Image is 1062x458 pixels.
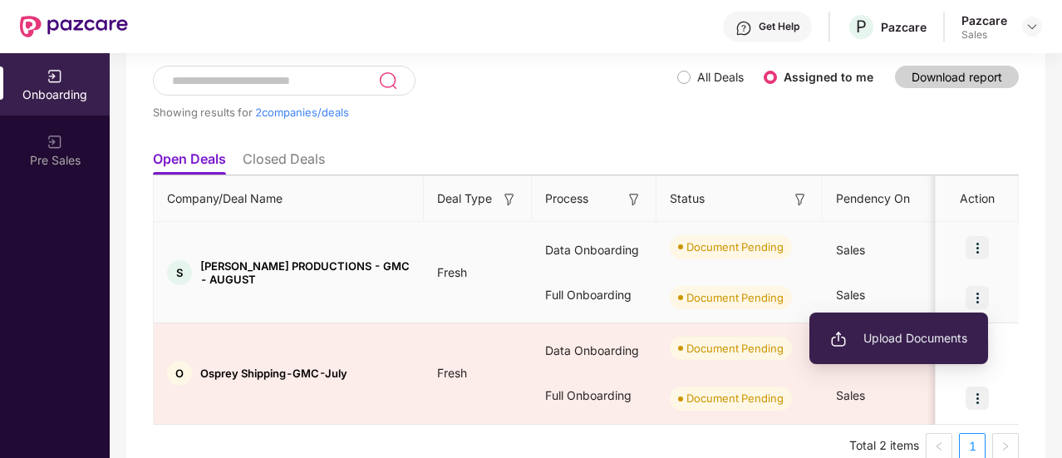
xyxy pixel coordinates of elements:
span: Upload Documents [830,329,967,347]
span: Fresh [424,265,480,279]
img: icon [966,236,989,259]
div: Showing results for [153,106,677,119]
div: Document Pending [686,239,784,255]
div: Get Help [759,20,799,33]
span: [PERSON_NAME] PRODUCTIONS - GMC - AUGUST [200,259,411,286]
span: left [934,441,944,451]
div: Document Pending [686,390,784,406]
div: Full Onboarding [532,273,656,318]
div: S [167,260,192,285]
img: svg+xml;base64,PHN2ZyB3aWR0aD0iMjQiIGhlaWdodD0iMjUiIHZpZXdCb3g9IjAgMCAyNCAyNSIgZmlsbD0ibm9uZSIgeG... [378,71,397,91]
li: Open Deals [153,150,226,175]
span: Sales [836,388,865,402]
label: All Deals [697,70,744,84]
div: Pazcare [881,19,927,35]
span: Sales [836,243,865,257]
div: Document Pending [686,340,784,357]
img: svg+xml;base64,PHN2ZyB3aWR0aD0iMjAiIGhlaWdodD0iMjAiIHZpZXdCb3g9IjAgMCAyMCAyMCIgZmlsbD0ibm9uZSIgeG... [47,134,63,150]
img: svg+xml;base64,PHN2ZyB3aWR0aD0iMjAiIGhlaWdodD0iMjAiIHZpZXdCb3g9IjAgMCAyMCAyMCIgZmlsbD0ibm9uZSIgeG... [47,68,63,85]
div: Document Pending [686,289,784,306]
img: New Pazcare Logo [20,16,128,37]
span: Fresh [424,366,480,380]
th: Action [936,176,1019,222]
span: Status [670,190,705,208]
img: svg+xml;base64,PHN2ZyBpZD0iRHJvcGRvd24tMzJ4MzIiIHhtbG5zPSJodHRwOi8vd3d3LnczLm9yZy8yMDAwL3N2ZyIgd2... [1025,20,1039,33]
img: svg+xml;base64,PHN2ZyB3aWR0aD0iMTYiIGhlaWdodD0iMTYiIHZpZXdCb3g9IjAgMCAxNiAxNiIgZmlsbD0ibm9uZSIgeG... [792,191,809,208]
span: right [1001,441,1010,451]
div: Full Onboarding [532,373,656,418]
span: Deal Type [437,190,492,208]
li: Closed Deals [243,150,325,175]
img: svg+xml;base64,PHN2ZyB3aWR0aD0iMjAiIGhlaWdodD0iMjAiIHZpZXdCb3g9IjAgMCAyMCAyMCIgZmlsbD0ibm9uZSIgeG... [830,331,847,347]
span: Osprey Shipping-GMC-July [200,367,347,380]
div: Sales [961,28,1007,42]
img: icon [966,286,989,309]
th: Company/Deal Name [154,176,424,222]
img: svg+xml;base64,PHN2ZyBpZD0iSGVscC0zMngzMiIgeG1sbnM9Imh0dHA6Ly93d3cudzMub3JnLzIwMDAvc3ZnIiB3aWR0aD... [735,20,752,37]
span: 2 companies/deals [255,106,349,119]
span: Process [545,190,588,208]
span: Pendency On [836,190,910,208]
label: Assigned to me [784,70,873,84]
div: Pazcare [961,12,1007,28]
button: Download report [895,66,1019,88]
div: Data Onboarding [532,228,656,273]
div: O [167,361,192,386]
div: Data Onboarding [532,328,656,373]
img: svg+xml;base64,PHN2ZyB3aWR0aD0iMTYiIGhlaWdodD0iMTYiIHZpZXdCb3g9IjAgMCAxNiAxNiIgZmlsbD0ibm9uZSIgeG... [501,191,518,208]
img: svg+xml;base64,PHN2ZyB3aWR0aD0iMTYiIGhlaWdodD0iMTYiIHZpZXdCb3g9IjAgMCAxNiAxNiIgZmlsbD0ibm9uZSIgeG... [626,191,642,208]
span: Sales [836,288,865,302]
img: icon [966,387,989,410]
span: P [856,17,867,37]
